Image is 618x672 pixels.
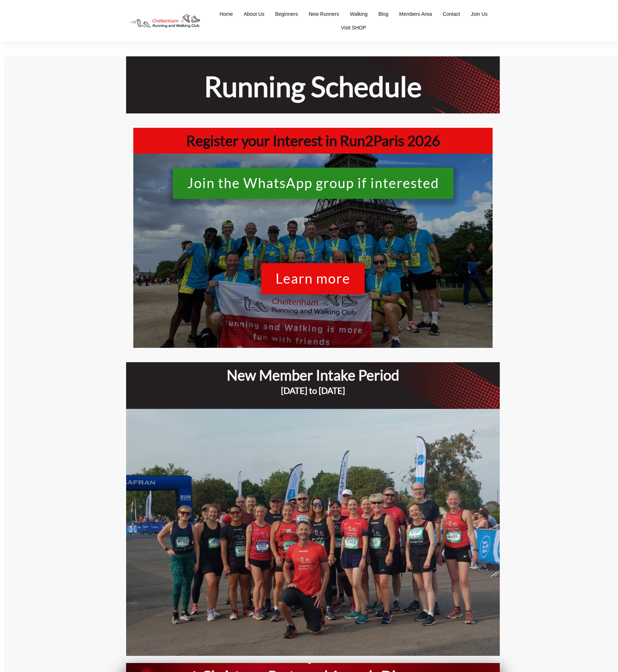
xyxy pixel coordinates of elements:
h1: Register your Interest in Run2Paris 2026 [137,131,489,150]
a: Contact [443,9,460,19]
a: Join Us [471,9,488,19]
h3: [DATE] to [DATE] [130,384,496,405]
img: Decathlon [122,9,206,33]
a: Blog [378,9,388,19]
a: Members Area [399,9,432,19]
span: Join the WhatsApp group if interested [187,176,439,195]
a: New Runners [309,9,339,19]
a: About Us [244,9,264,19]
a: Join the WhatsApp group if interested [173,168,453,199]
a: Walking [350,9,368,19]
a: Home [220,9,233,19]
h1: Running Schedule [134,68,492,104]
a: Beginners [275,9,298,19]
h1: New Member Intake Period [130,366,496,384]
a: Visit SHOP [341,23,366,33]
span: Learn more [276,271,350,290]
a: Learn more [261,263,365,294]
